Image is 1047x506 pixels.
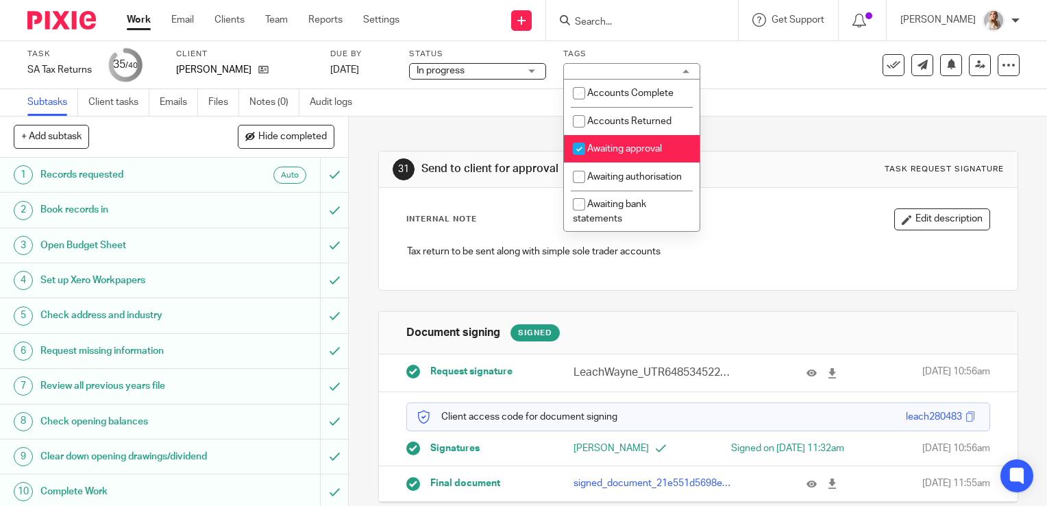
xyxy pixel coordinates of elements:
[40,341,218,361] h1: Request missing information
[308,13,343,27] a: Reports
[125,62,138,69] small: /40
[14,376,33,396] div: 7
[574,365,732,381] p: LeachWayne_UTR6485345225_2025_TaxReturn.pdf
[574,442,698,455] p: [PERSON_NAME]
[40,481,218,502] h1: Complete Work
[430,442,480,455] span: Signatures
[208,89,239,116] a: Files
[587,172,682,182] span: Awaiting authorisation
[906,410,962,424] div: leach280483
[573,200,646,224] span: Awaiting bank statements
[417,410,617,424] p: Client access code for document signing
[113,57,138,73] div: 35
[14,447,33,466] div: 9
[27,49,92,60] label: Task
[409,49,546,60] label: Status
[14,236,33,255] div: 3
[922,365,990,381] span: [DATE] 10:56am
[176,49,313,60] label: Client
[587,144,662,154] span: Awaiting approval
[772,15,824,25] span: Get Support
[885,164,1004,175] div: Task request signature
[27,89,78,116] a: Subtasks
[40,411,218,432] h1: Check opening balances
[363,13,399,27] a: Settings
[719,442,844,455] div: Signed on [DATE] 11:32am
[40,165,218,185] h1: Records requested
[40,305,218,326] h1: Check address and industry
[214,13,245,27] a: Clients
[574,477,732,490] p: signed_document_21e551d5698e47cc98eb2e0f2e5f1726.pdf
[430,477,500,490] span: Final document
[563,49,700,60] label: Tags
[330,49,392,60] label: Due by
[249,89,299,116] a: Notes (0)
[407,245,989,258] p: Tax return to be sent along with simple sole trader accounts
[922,477,990,490] span: [DATE] 11:55am
[40,446,218,467] h1: Clear down opening drawings/dividend
[40,235,218,256] h1: Open Budget Sheet
[574,16,697,29] input: Search
[27,63,92,77] div: SA Tax Returns
[14,165,33,184] div: 1
[171,13,194,27] a: Email
[587,117,672,126] span: Accounts Returned
[406,326,500,340] h1: Document signing
[417,66,465,75] span: In progress
[258,132,327,143] span: Hide completed
[310,89,362,116] a: Audit logs
[127,13,151,27] a: Work
[900,13,976,27] p: [PERSON_NAME]
[510,324,560,341] div: Signed
[40,200,218,220] h1: Book records in
[430,365,513,378] span: Request signature
[983,10,1005,32] img: IMG_9968.jpg
[176,63,251,77] p: [PERSON_NAME]
[14,271,33,290] div: 4
[273,167,306,184] div: Auto
[894,208,990,230] button: Edit description
[14,125,89,148] button: + Add subtask
[14,341,33,361] div: 6
[14,412,33,431] div: 8
[238,125,334,148] button: Hide completed
[587,88,674,98] span: Accounts Complete
[265,13,288,27] a: Team
[14,201,33,220] div: 2
[406,214,477,225] p: Internal Note
[160,89,198,116] a: Emails
[421,162,727,176] h1: Send to client for approval
[40,376,218,396] h1: Review all previous years file
[393,158,415,180] div: 31
[27,11,96,29] img: Pixie
[14,306,33,326] div: 5
[40,270,218,291] h1: Set up Xero Workpapers
[88,89,149,116] a: Client tasks
[14,482,33,501] div: 10
[330,65,359,75] span: [DATE]
[922,442,990,455] span: [DATE] 10:56am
